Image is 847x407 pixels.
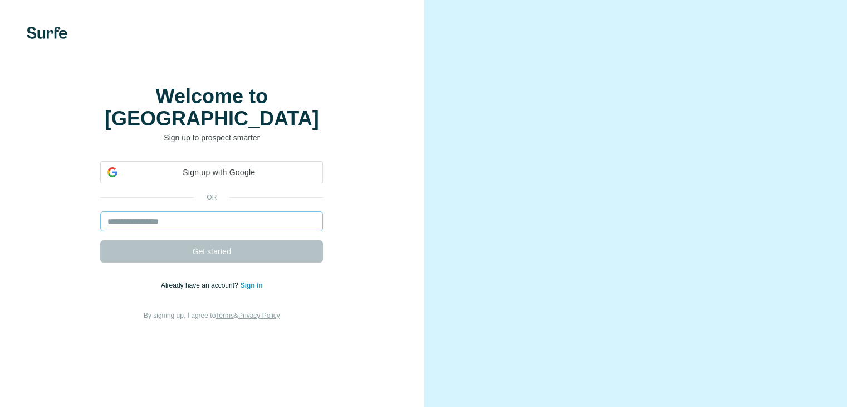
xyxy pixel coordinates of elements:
span: Sign up with Google [122,167,316,178]
img: Surfe's logo [27,27,67,39]
h1: Welcome to [GEOGRAPHIC_DATA] [100,85,323,130]
p: or [194,192,229,202]
div: Sign up with Google [100,161,323,183]
span: Already have an account? [161,282,241,289]
a: Terms [216,312,234,319]
a: Sign in [241,282,263,289]
a: Privacy Policy [238,312,280,319]
p: Sign up to prospect smarter [100,132,323,143]
span: By signing up, I agree to & [144,312,280,319]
